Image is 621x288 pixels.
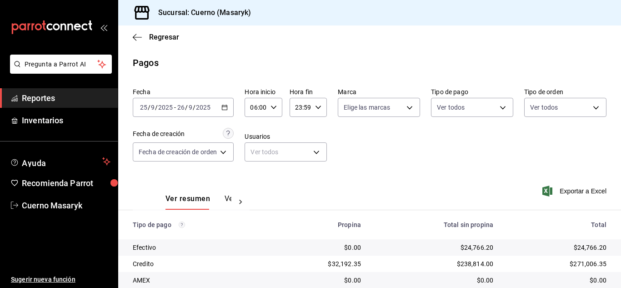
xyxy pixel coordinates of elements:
[431,89,513,95] label: Tipo de pago
[133,276,263,285] div: AMEX
[22,177,110,189] span: Recomienda Parrot
[133,243,263,252] div: Efectivo
[158,104,173,111] input: ----
[22,114,110,126] span: Inventarios
[149,33,179,41] span: Regresar
[100,24,107,31] button: open_drawer_menu
[165,194,231,210] div: navigation tabs
[185,104,188,111] span: /
[11,275,110,284] span: Sugerir nueva función
[25,60,98,69] span: Pregunta a Parrot AI
[165,194,210,210] button: Ver resumen
[179,222,185,228] svg: Los pagos realizados con Pay y otras terminales son montos brutos.
[133,259,263,268] div: Credito
[376,259,493,268] div: $238,814.00
[278,221,361,228] div: Propina
[139,147,217,157] span: Fecha de creación de orden
[508,243,606,252] div: $24,766.20
[6,66,112,76] a: Pregunta a Parrot AI
[376,221,493,228] div: Total sin propina
[195,104,211,111] input: ----
[437,103,465,112] span: Ver todos
[148,104,150,111] span: /
[544,186,606,197] button: Exportar a Excel
[290,89,327,95] label: Hora fin
[133,129,185,139] div: Fecha de creación
[151,7,251,18] h3: Sucursal: Cuerno (Masaryk)
[155,104,158,111] span: /
[245,142,327,162] div: Ver todos
[508,276,606,285] div: $0.00
[225,194,259,210] button: Ver pagos
[278,243,361,252] div: $0.00
[174,104,176,111] span: -
[10,55,112,74] button: Pregunta a Parrot AI
[376,243,493,252] div: $24,766.20
[524,89,606,95] label: Tipo de orden
[133,221,263,228] div: Tipo de pago
[376,276,493,285] div: $0.00
[245,133,327,140] label: Usuarios
[193,104,195,111] span: /
[22,199,110,212] span: Cuerno Masaryk
[133,56,159,70] div: Pagos
[188,104,193,111] input: --
[338,89,420,95] label: Marca
[278,259,361,268] div: $32,192.35
[245,89,282,95] label: Hora inicio
[22,92,110,104] span: Reportes
[508,221,606,228] div: Total
[344,103,390,112] span: Elige las marcas
[177,104,185,111] input: --
[133,89,234,95] label: Fecha
[278,276,361,285] div: $0.00
[22,156,99,167] span: Ayuda
[530,103,558,112] span: Ver todos
[508,259,606,268] div: $271,006.35
[140,104,148,111] input: --
[150,104,155,111] input: --
[133,33,179,41] button: Regresar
